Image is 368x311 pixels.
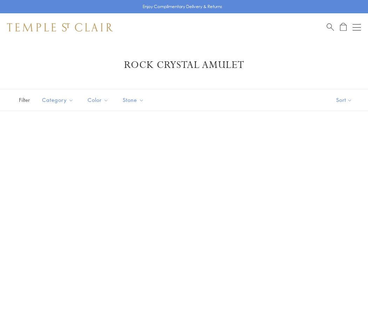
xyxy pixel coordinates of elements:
[353,23,361,32] button: Open navigation
[119,96,149,104] span: Stone
[7,23,113,32] img: Temple St. Clair
[84,96,114,104] span: Color
[18,59,350,71] h1: Rock Crystal Amulet
[340,23,347,32] a: Open Shopping Bag
[82,92,114,108] button: Color
[327,23,334,32] a: Search
[37,92,79,108] button: Category
[39,96,79,104] span: Category
[320,89,368,111] button: Show sort by
[143,3,222,10] p: Enjoy Complimentary Delivery & Returns
[117,92,149,108] button: Stone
